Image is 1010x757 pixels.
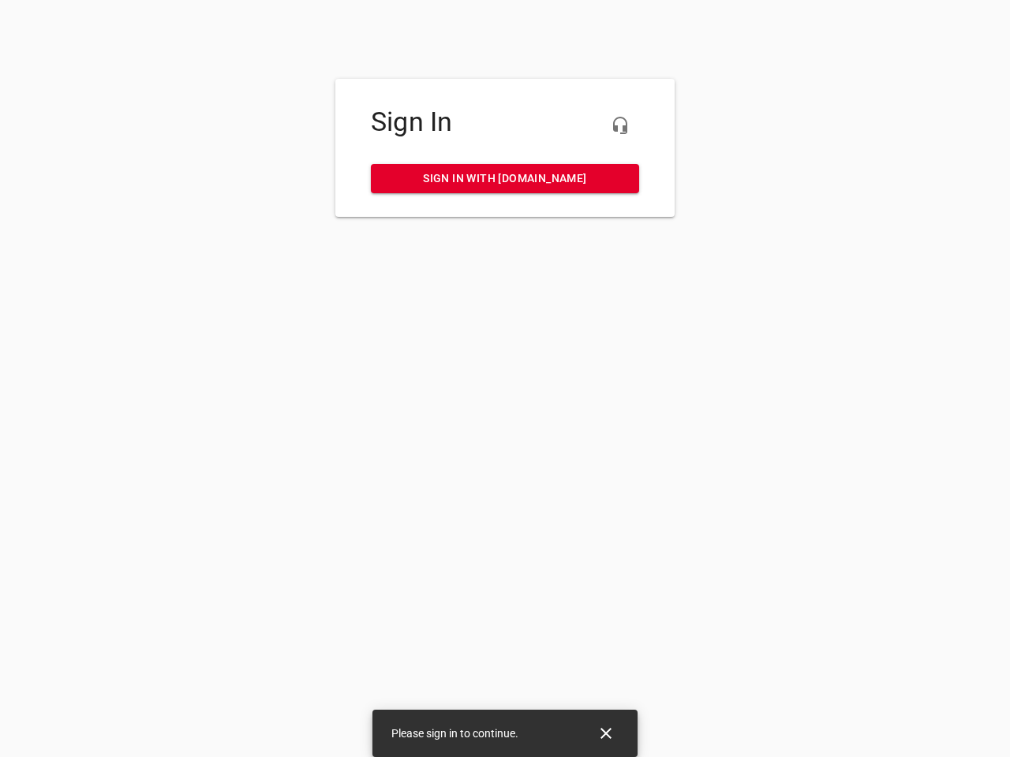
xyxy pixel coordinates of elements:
[587,714,625,752] button: Close
[371,106,639,138] h4: Sign In
[383,169,627,188] span: Sign in with [DOMAIN_NAME]
[601,106,639,144] button: Live Chat
[371,164,639,193] a: Sign in with [DOMAIN_NAME]
[391,727,518,740] span: Please sign in to continue.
